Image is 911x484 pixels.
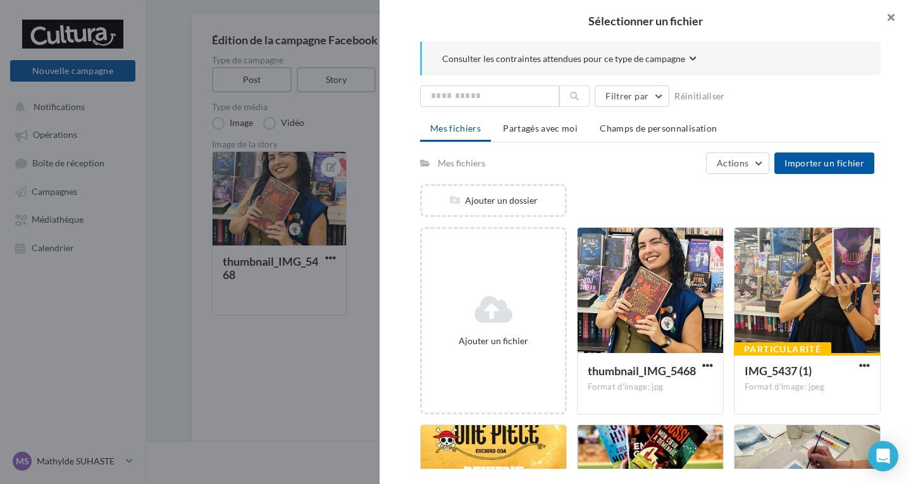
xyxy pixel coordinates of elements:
div: Format d'image: jpg [588,382,713,393]
button: Consulter les contraintes attendues pour ce type de campagne [442,52,697,68]
div: Mes fichiers [438,157,485,170]
span: IMG_5437 (1) [745,364,812,378]
span: Mes fichiers [430,123,481,133]
span: Consulter les contraintes attendues pour ce type de campagne [442,53,685,65]
div: Format d'image: jpeg [745,382,870,393]
button: Actions [706,152,769,174]
h2: Sélectionner un fichier [400,15,891,27]
span: Actions [717,158,748,168]
div: Ajouter un dossier [422,194,565,207]
button: Filtrer par [595,85,669,107]
span: Importer un fichier [784,158,864,168]
button: Importer un fichier [774,152,874,174]
span: Partagés avec moi [503,123,578,133]
button: Réinitialiser [669,89,730,104]
div: Particularité [734,342,831,356]
span: thumbnail_IMG_5468 [588,364,696,378]
span: Champs de personnalisation [600,123,717,133]
div: Ajouter un fichier [427,335,560,347]
div: Open Intercom Messenger [868,441,898,471]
